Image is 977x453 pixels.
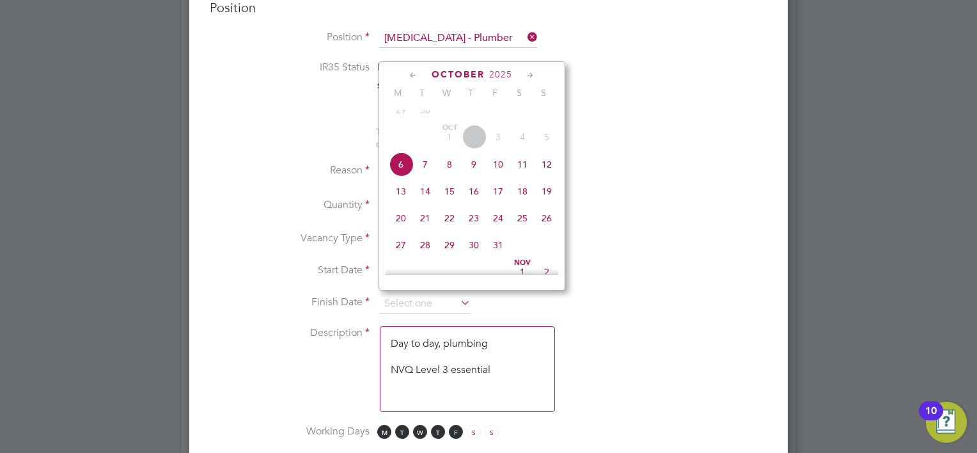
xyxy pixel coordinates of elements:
span: 23 [462,206,486,230]
span: 2025 [489,69,512,80]
span: F [449,425,463,439]
span: 12 [535,152,559,177]
span: W [413,425,427,439]
span: 1 [510,260,535,284]
span: 17 [486,179,510,203]
span: S [485,425,499,439]
label: Working Days [210,425,370,438]
span: 6 [389,152,413,177]
div: 10 [925,411,937,427]
input: Select one [380,294,471,314]
span: Inside IR35 [377,61,428,73]
span: October [432,69,485,80]
span: M [386,87,410,99]
label: Description [210,326,370,340]
label: Vacancy Type [210,232,370,245]
span: T [395,425,409,439]
span: 21 [413,206,437,230]
label: IR35 Status [210,61,370,74]
strong: Status Determination Statement [377,81,494,90]
span: 8 [437,152,462,177]
span: 2 [535,260,559,284]
label: Finish Date [210,296,370,309]
button: Open Resource Center, 10 new notifications [926,402,967,443]
span: Nov [510,260,535,266]
span: 18 [510,179,535,203]
label: Start Date [210,264,370,277]
span: 9 [462,152,486,177]
span: S [467,425,481,439]
span: 25 [510,206,535,230]
span: 30 [413,98,437,122]
span: 31 [486,233,510,257]
span: 28 [413,233,437,257]
span: 29 [389,98,413,122]
span: S [507,87,531,99]
span: F [483,87,507,99]
span: 2 [462,125,486,149]
span: M [377,425,391,439]
span: Oct [437,125,462,131]
span: 5 [535,125,559,149]
span: S [531,87,556,99]
span: 7 [413,152,437,177]
span: 24 [486,206,510,230]
span: The status determination for this position can be updated after creating the vacancy [376,126,549,149]
label: Reason [210,164,370,177]
label: Position [210,31,370,44]
span: 20 [389,206,413,230]
span: 22 [437,206,462,230]
span: 14 [413,179,437,203]
span: 10 [486,152,510,177]
span: 13 [389,179,413,203]
span: 15 [437,179,462,203]
span: 16 [462,179,486,203]
span: 27 [389,233,413,257]
span: 4 [510,125,535,149]
span: T [458,87,483,99]
span: 29 [437,233,462,257]
span: 1 [437,125,462,149]
span: T [410,87,434,99]
span: W [434,87,458,99]
input: Search for... [380,29,538,48]
span: 3 [486,125,510,149]
span: T [431,425,445,439]
span: 26 [535,206,559,230]
span: 11 [510,152,535,177]
span: 19 [535,179,559,203]
span: 30 [462,233,486,257]
label: Quantity [210,198,370,212]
